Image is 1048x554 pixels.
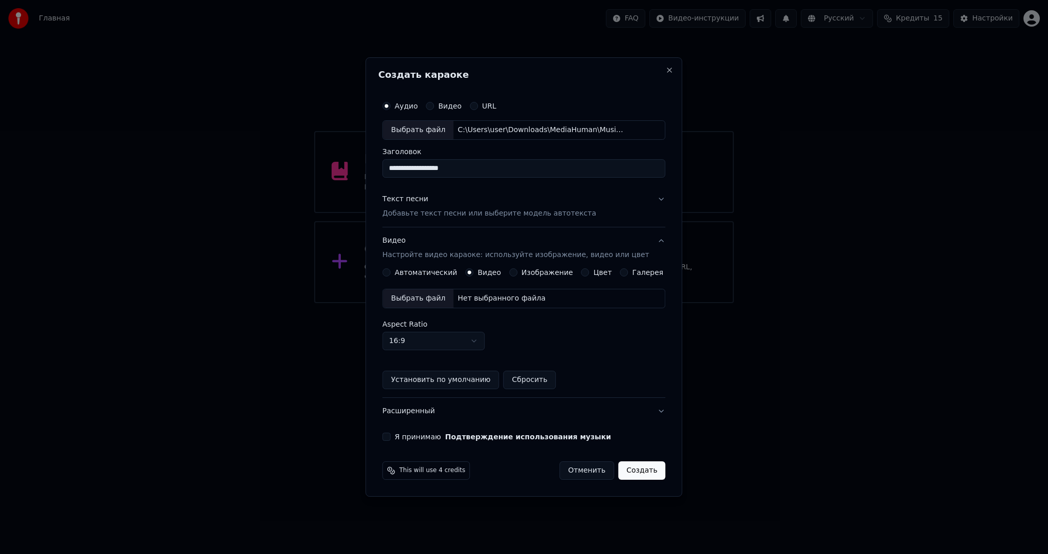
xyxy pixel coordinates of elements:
[395,102,418,110] label: Аудио
[438,102,462,110] label: Видео
[382,250,649,260] p: Настройте видео караоке: используйте изображение, видео или цвет
[482,102,496,110] label: URL
[378,70,669,79] h2: Создать караоке
[445,433,611,440] button: Я принимаю
[399,466,465,475] span: This will use 4 credits
[453,293,550,304] div: Нет выбранного файла
[559,461,614,480] button: Отменить
[382,321,665,328] label: Aspect Ratio
[618,461,665,480] button: Создать
[382,194,428,204] div: Текст песни
[521,269,573,276] label: Изображение
[382,398,665,424] button: Расширенный
[382,268,665,397] div: ВидеоНастройте видео караоке: используйте изображение, видео или цвет
[382,371,499,389] button: Установить по умолчанию
[383,289,453,308] div: Выбрать файл
[477,269,501,276] label: Видео
[453,125,627,135] div: C:\Users\user\Downloads\MediaHuman\Music\MZLFF - мало-помалу.wav
[382,186,665,227] button: Текст песниДобавьте текст песни или выберите модель автотекста
[382,148,665,155] label: Заголовок
[382,236,649,260] div: Видео
[383,121,453,139] div: Выбрать файл
[594,269,612,276] label: Цвет
[382,208,596,219] p: Добавьте текст песни или выберите модель автотекста
[504,371,556,389] button: Сбросить
[395,269,457,276] label: Автоматический
[382,227,665,268] button: ВидеоНастройте видео караоке: используйте изображение, видео или цвет
[632,269,664,276] label: Галерея
[395,433,611,440] label: Я принимаю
